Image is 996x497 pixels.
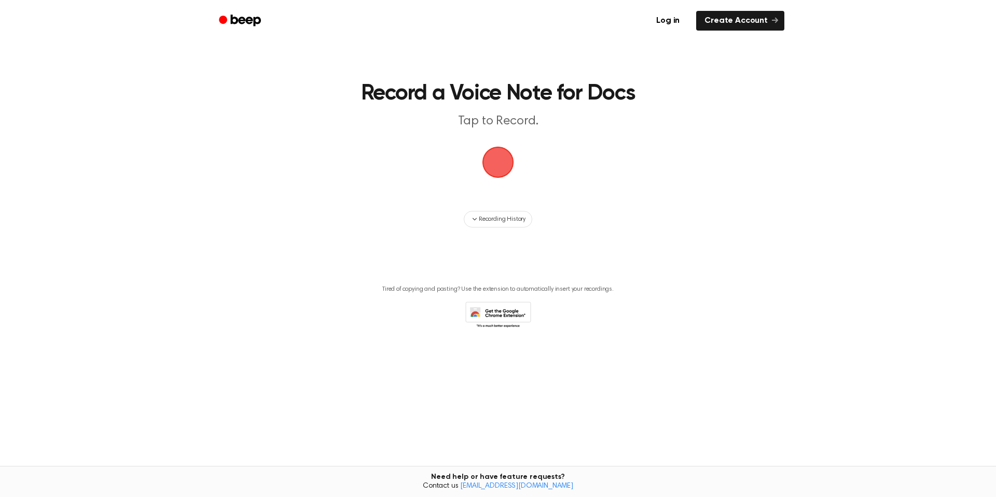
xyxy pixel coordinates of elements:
[382,286,614,293] p: Tired of copying and pasting? Use the extension to automatically insert your recordings.
[299,113,697,130] p: Tap to Record.
[6,482,990,491] span: Contact us
[482,147,514,178] img: Beep Logo
[212,11,270,31] a: Beep
[646,9,690,33] a: Log in
[696,11,784,31] a: Create Account
[479,215,525,224] span: Recording History
[232,83,764,105] h1: Record a Voice Note for Docs
[460,482,573,490] a: [EMAIL_ADDRESS][DOMAIN_NAME]
[464,211,532,228] button: Recording History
